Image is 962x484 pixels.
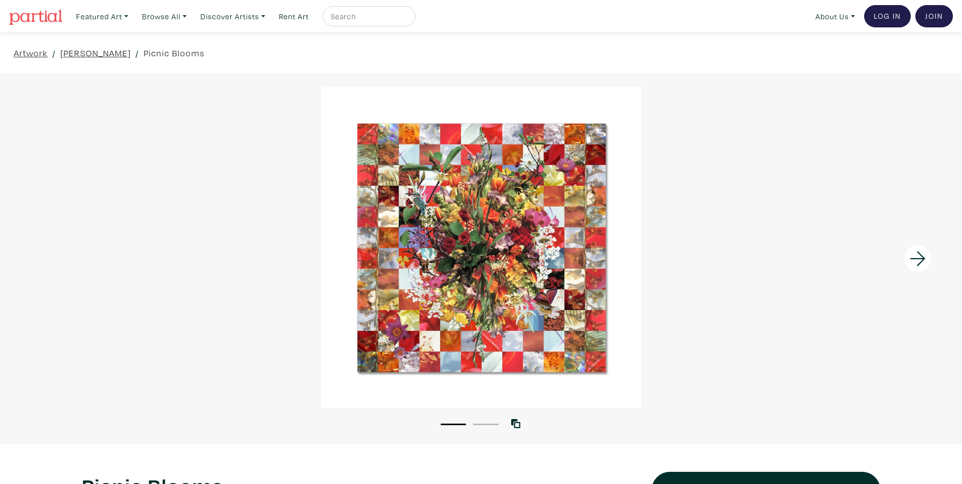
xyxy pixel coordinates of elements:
[441,424,466,425] button: 1 of 2
[144,46,204,60] a: Picnic Blooms
[330,10,406,23] input: Search
[14,46,48,60] a: Artwork
[72,6,133,27] a: Featured Art
[473,424,498,425] button: 2 of 2
[196,6,270,27] a: Discover Artists
[135,46,139,60] span: /
[811,6,860,27] a: About Us
[137,6,191,27] a: Browse All
[52,46,56,60] span: /
[274,6,313,27] a: Rent Art
[915,5,953,27] a: Join
[60,46,131,60] a: [PERSON_NAME]
[864,5,911,27] a: Log In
